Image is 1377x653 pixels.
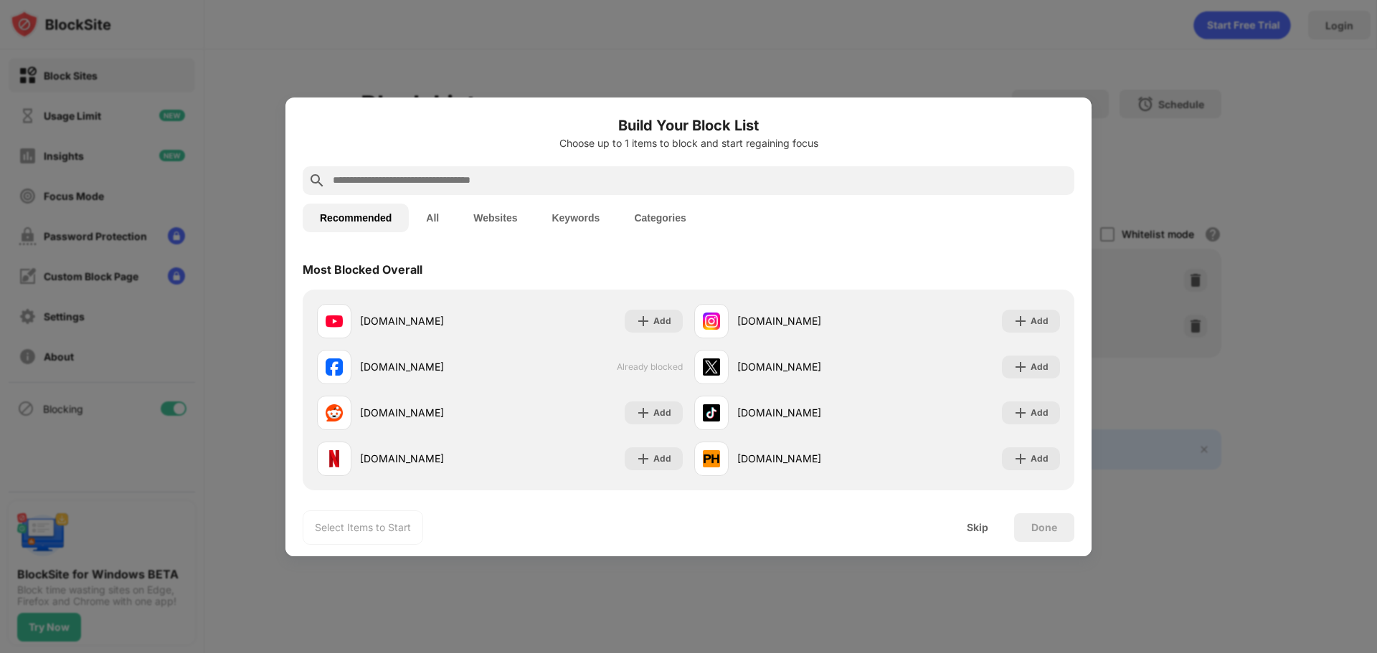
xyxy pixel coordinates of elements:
img: favicons [703,313,720,330]
img: favicons [703,450,720,467]
button: Recommended [303,204,409,232]
img: favicons [326,358,343,376]
div: Most Blocked Overall [303,262,422,277]
div: Add [1031,452,1049,466]
button: Categories [617,204,703,232]
img: favicons [326,313,343,330]
div: Add [1031,360,1049,374]
div: [DOMAIN_NAME] [360,359,500,374]
img: favicons [326,404,343,421]
span: Already blocked [617,361,683,372]
h6: Build Your Block List [303,115,1074,136]
div: [DOMAIN_NAME] [737,451,877,466]
img: favicons [326,450,343,467]
div: Choose up to 1 items to block and start regaining focus [303,138,1074,149]
img: favicons [703,358,720,376]
div: Add [1031,314,1049,328]
div: [DOMAIN_NAME] [360,451,500,466]
button: Keywords [534,204,617,232]
div: [DOMAIN_NAME] [737,405,877,420]
div: Done [1031,522,1057,533]
div: [DOMAIN_NAME] [360,405,500,420]
div: Add [653,406,671,420]
div: Add [1031,406,1049,420]
img: search.svg [308,172,326,189]
div: Add [653,314,671,328]
button: Websites [456,204,534,232]
div: [DOMAIN_NAME] [737,313,877,328]
img: favicons [703,404,720,421]
div: [DOMAIN_NAME] [737,359,877,374]
div: Select Items to Start [315,520,411,535]
div: Add [653,452,671,466]
button: All [409,204,456,232]
div: Skip [967,522,988,533]
div: [DOMAIN_NAME] [360,313,500,328]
